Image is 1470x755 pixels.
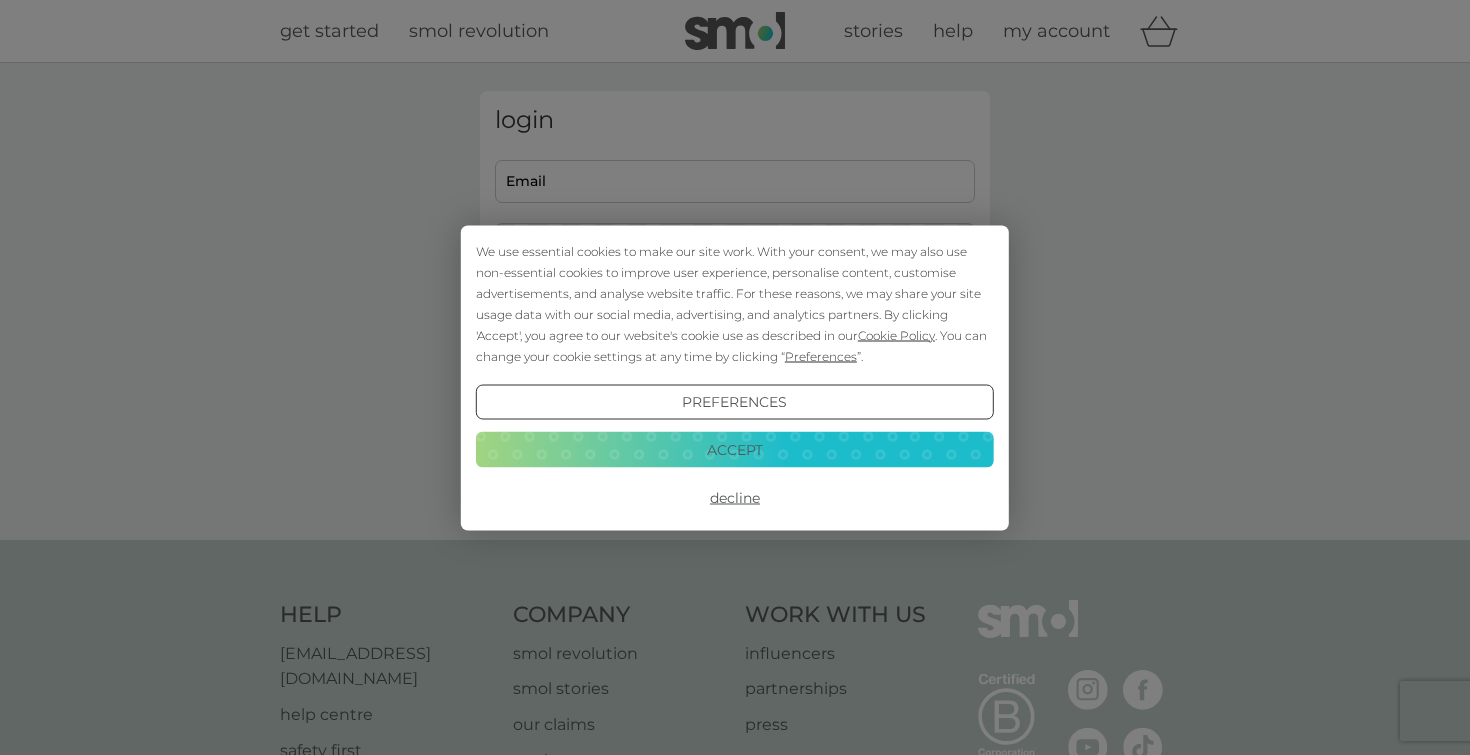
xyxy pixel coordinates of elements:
button: Accept [476,432,994,468]
div: We use essential cookies to make our site work. With your consent, we may also use non-essential ... [476,240,994,366]
div: Cookie Consent Prompt [461,225,1009,530]
button: Preferences [476,384,994,420]
span: Cookie Policy [858,327,935,342]
span: Preferences [785,348,857,363]
button: Decline [476,480,994,516]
